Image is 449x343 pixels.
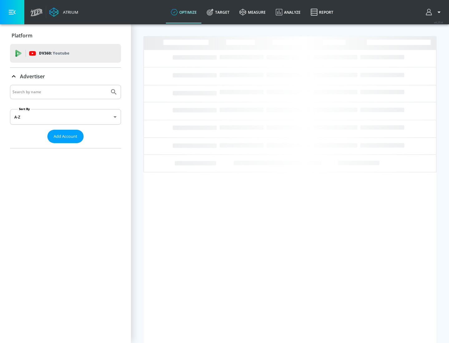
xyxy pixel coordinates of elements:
[60,9,78,15] div: Atrium
[47,130,84,143] button: Add Account
[10,44,121,63] div: DV360: Youtube
[234,1,271,23] a: measure
[49,7,78,17] a: Atrium
[271,1,306,23] a: Analyze
[10,85,121,148] div: Advertiser
[166,1,202,23] a: optimize
[53,50,69,56] p: Youtube
[10,27,121,44] div: Platform
[20,73,45,80] p: Advertiser
[434,21,443,24] span: v 4.25.4
[10,68,121,85] div: Advertiser
[12,32,32,39] p: Platform
[10,143,121,148] nav: list of Advertiser
[39,50,69,57] p: DV360:
[54,133,77,140] span: Add Account
[12,88,107,96] input: Search by name
[10,109,121,125] div: A-Z
[202,1,234,23] a: Target
[306,1,338,23] a: Report
[18,107,31,111] label: Sort By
